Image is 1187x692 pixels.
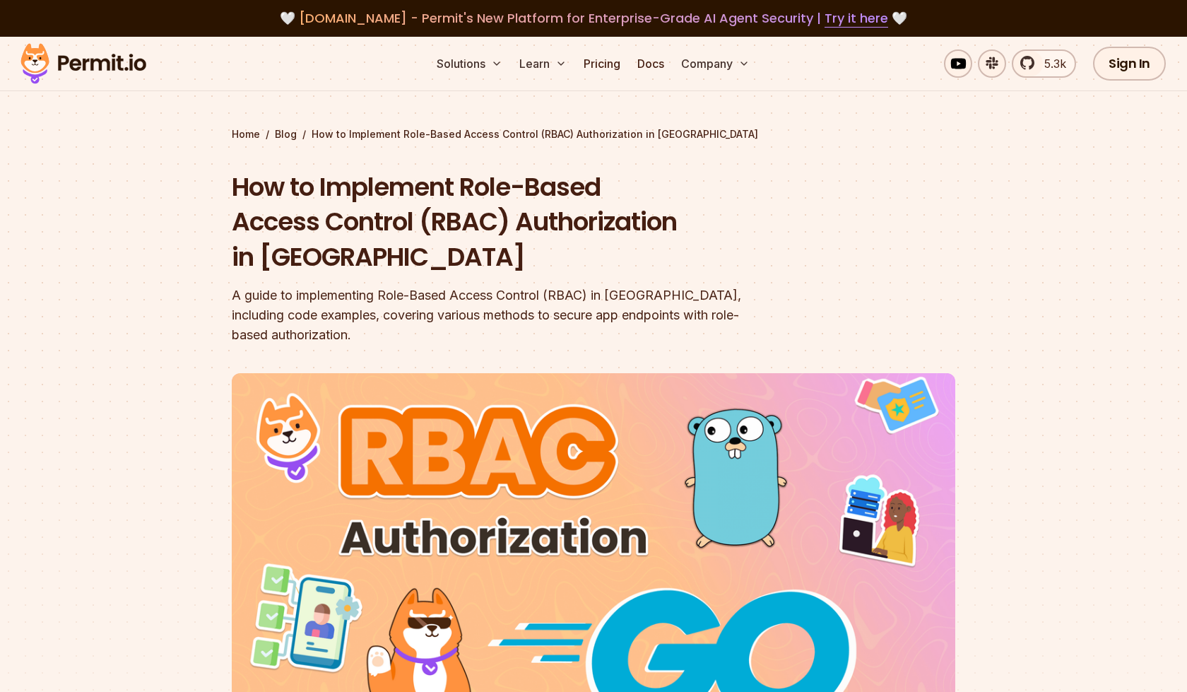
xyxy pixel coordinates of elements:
a: Try it here [825,9,888,28]
h1: How to Implement Role-Based Access Control (RBAC) Authorization in [GEOGRAPHIC_DATA] [232,170,774,275]
button: Company [675,49,755,78]
div: A guide to implementing Role-Based Access Control (RBAC) in [GEOGRAPHIC_DATA], including code exa... [232,286,774,345]
a: 5.3k [1012,49,1076,78]
button: Solutions [431,49,508,78]
span: 5.3k [1036,55,1066,72]
a: Pricing [578,49,626,78]
div: / / [232,127,955,141]
button: Learn [514,49,572,78]
a: Blog [275,127,297,141]
span: [DOMAIN_NAME] - Permit's New Platform for Enterprise-Grade AI Agent Security | [299,9,888,27]
a: Home [232,127,260,141]
a: Sign In [1093,47,1166,81]
img: Permit logo [14,40,153,88]
div: 🤍 🤍 [34,8,1153,28]
a: Docs [632,49,670,78]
